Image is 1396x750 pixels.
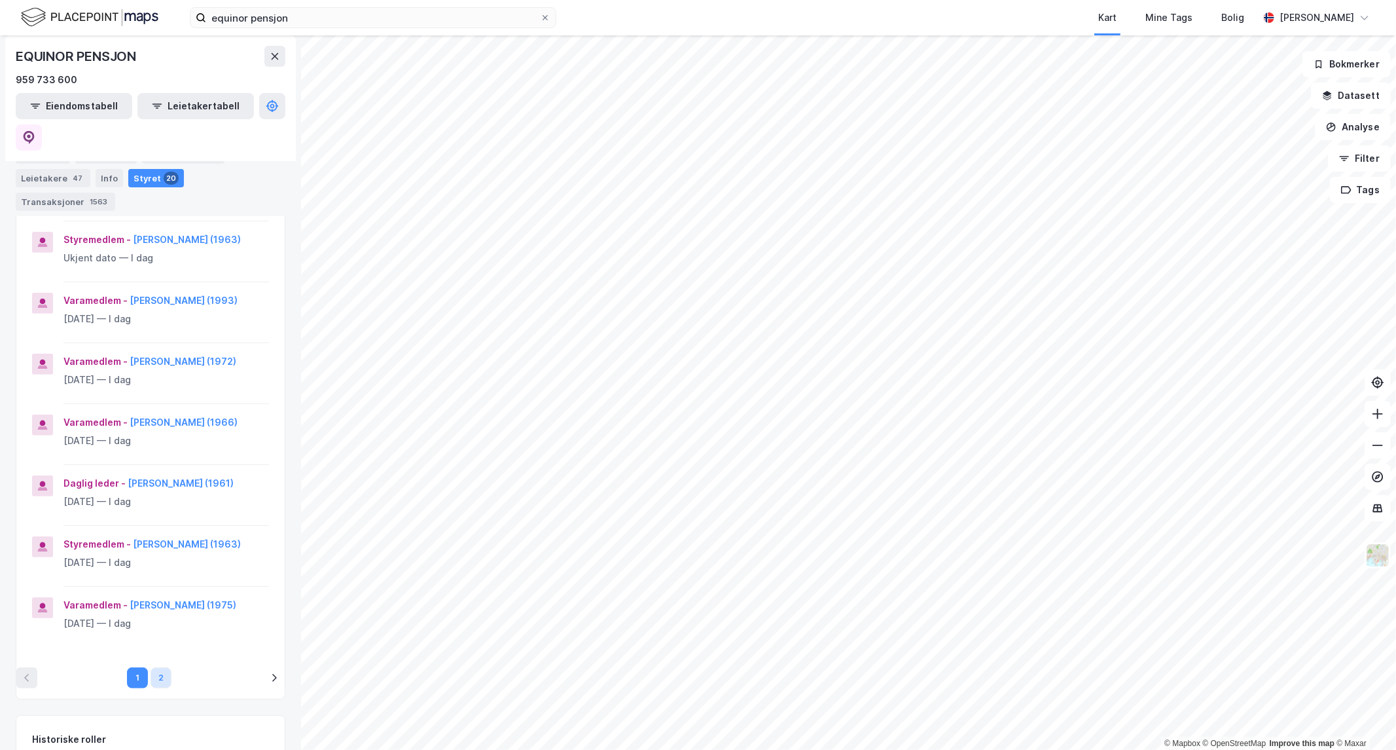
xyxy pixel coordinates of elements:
a: Mapbox [1164,739,1200,748]
div: 1563 [87,195,110,208]
div: Info [96,169,123,187]
div: Kontrollprogram for chat [1331,687,1396,750]
button: 1 [127,667,148,688]
div: Mine Tags [1145,10,1192,26]
img: Z [1365,543,1390,568]
div: 47 [70,172,85,185]
div: Transaksjoner [16,193,115,211]
div: Ukjent dato — I dag [63,250,269,266]
a: OpenStreetMap [1203,739,1266,748]
a: Improve this map [1270,739,1334,748]
nav: pagination navigation [16,667,285,688]
button: Bokmerker [1302,51,1391,77]
div: EQUINOR PENSJON [16,46,139,67]
button: Analyse [1315,114,1391,140]
button: 2 [151,667,171,688]
button: Filter [1328,145,1391,172]
div: Historiske roller [32,732,106,747]
div: Styret [128,169,184,187]
div: 20 [164,172,179,185]
div: Leietakere [16,169,90,187]
div: [PERSON_NAME] [1280,10,1354,26]
img: logo.f888ab2527a4732fd821a326f86c7f29.svg [21,6,158,29]
input: Søk på adresse, matrikkel, gårdeiere, leietakere eller personer [206,8,540,28]
button: Leietakertabell [137,93,254,119]
button: Tags [1330,177,1391,203]
iframe: Chat Widget [1331,687,1396,750]
div: [DATE] — I dag [63,433,269,449]
button: Eiendomstabell [16,93,132,119]
div: [DATE] — I dag [63,494,269,510]
div: Bolig [1221,10,1244,26]
div: 959 733 600 [16,72,77,88]
div: [DATE] — I dag [63,372,269,388]
div: [DATE] — I dag [63,311,269,327]
button: Datasett [1311,83,1391,109]
div: [DATE] — I dag [63,616,269,631]
div: [DATE] — I dag [63,555,269,571]
div: Kart [1098,10,1117,26]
